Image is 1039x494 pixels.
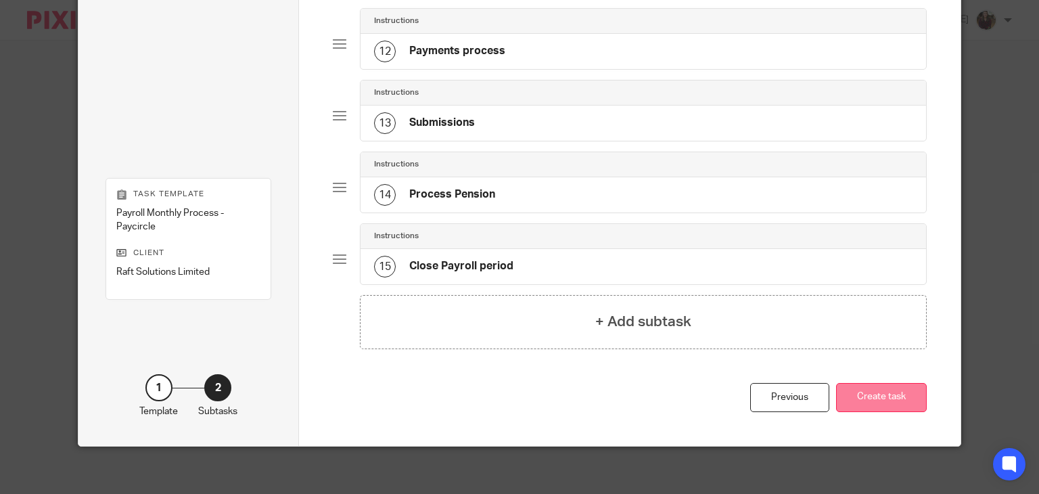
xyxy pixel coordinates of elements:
p: Raft Solutions Limited [116,265,260,279]
div: 13 [374,112,396,134]
p: Subtasks [198,405,237,418]
p: Task template [116,189,260,200]
h4: Instructions [374,159,419,170]
div: 15 [374,256,396,277]
p: Payroll Monthly Process - Paycircle [116,206,260,234]
h4: Submissions [409,116,475,130]
h4: Instructions [374,87,419,98]
p: Client [116,248,260,259]
div: 14 [374,184,396,206]
div: Previous [750,383,829,412]
h4: Instructions [374,231,419,242]
p: Template [139,405,178,418]
div: 12 [374,41,396,62]
button: Create task [836,383,927,412]
h4: Process Pension [409,187,495,202]
h4: Payments process [409,44,505,58]
h4: + Add subtask [595,311,691,332]
h4: Instructions [374,16,419,26]
div: 1 [145,374,172,401]
h4: Close Payroll period [409,259,513,273]
div: 2 [204,374,231,401]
